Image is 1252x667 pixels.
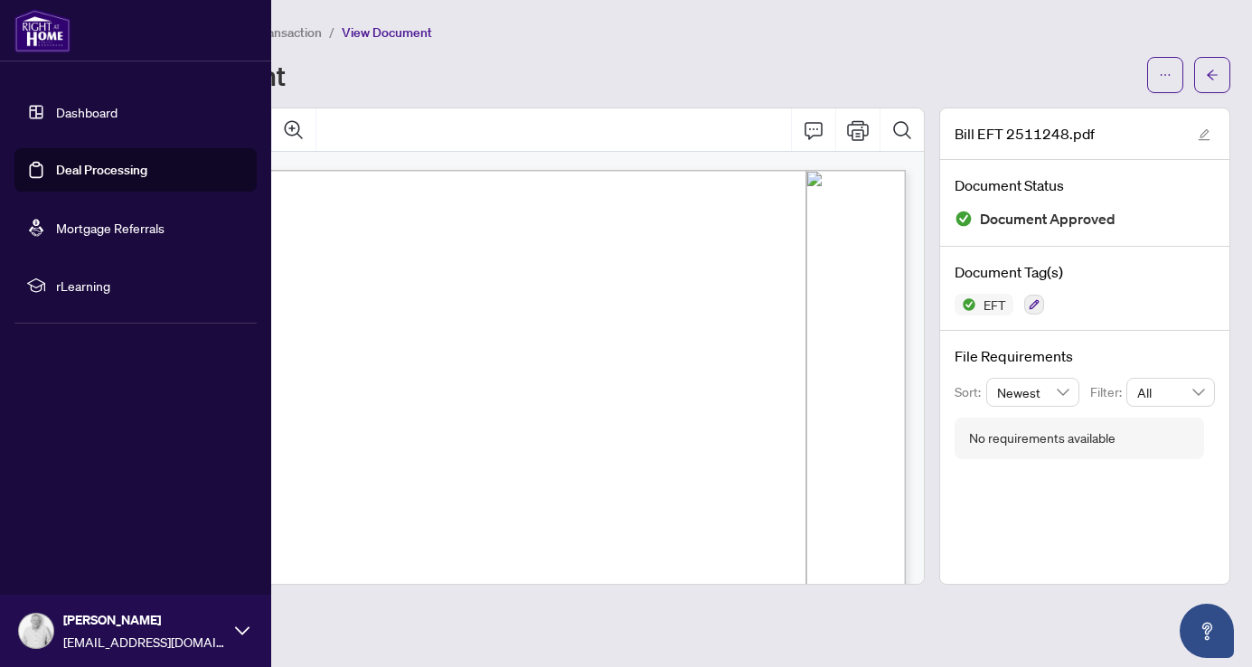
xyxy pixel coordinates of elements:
[63,632,226,652] span: [EMAIL_ADDRESS][DOMAIN_NAME]
[1090,382,1126,402] p: Filter:
[1180,604,1234,658] button: Open asap
[14,9,71,52] img: logo
[19,614,53,648] img: Profile Icon
[955,174,1215,196] h4: Document Status
[56,162,147,178] a: Deal Processing
[56,276,244,296] span: rLearning
[955,345,1215,367] h4: File Requirements
[955,123,1095,145] span: Bill EFT 2511248.pdf
[997,379,1069,406] span: Newest
[1137,379,1204,406] span: All
[63,610,226,630] span: [PERSON_NAME]
[976,298,1013,311] span: EFT
[969,428,1116,448] div: No requirements available
[1206,69,1219,81] span: arrow-left
[955,261,1215,283] h4: Document Tag(s)
[329,22,334,42] li: /
[342,24,432,41] span: View Document
[56,104,118,120] a: Dashboard
[955,294,976,315] img: Status Icon
[1198,128,1210,141] span: edit
[955,382,986,402] p: Sort:
[955,210,973,228] img: Document Status
[980,207,1116,231] span: Document Approved
[1159,69,1172,81] span: ellipsis
[225,24,322,41] span: View Transaction
[56,220,165,236] a: Mortgage Referrals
